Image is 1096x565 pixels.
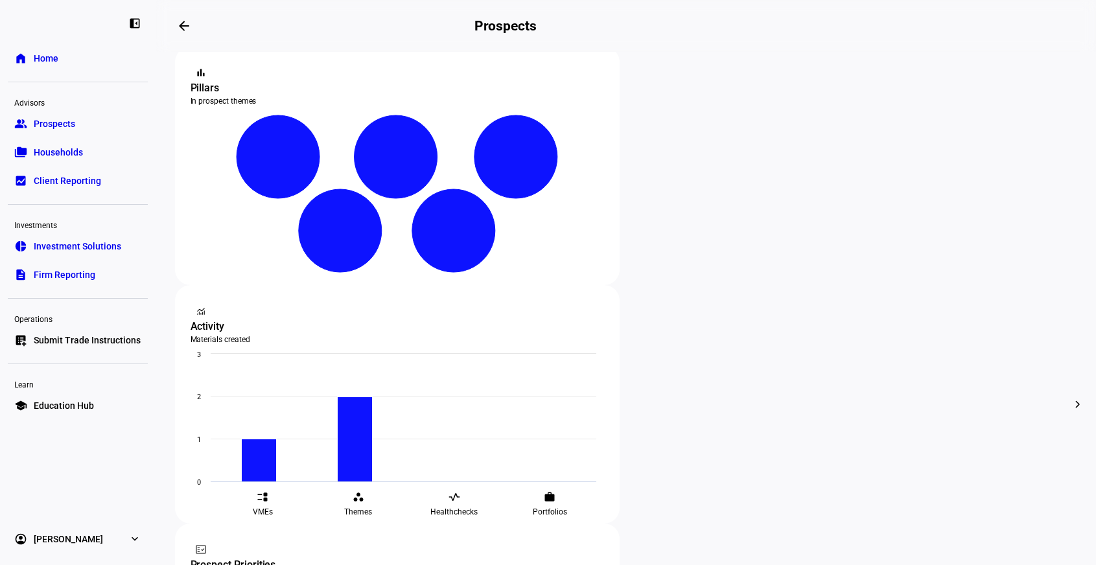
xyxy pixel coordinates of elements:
[34,334,141,347] span: Submit Trade Instructions
[194,305,207,317] mat-icon: monitoring
[34,174,101,187] span: Client Reporting
[128,533,141,546] eth-mat-symbol: expand_more
[8,215,148,233] div: Investments
[14,334,27,347] eth-mat-symbol: list_alt_add
[197,393,201,401] text: 2
[14,533,27,546] eth-mat-symbol: account_circle
[191,319,605,334] div: Activity
[34,52,58,65] span: Home
[8,45,148,71] a: homeHome
[8,233,148,259] a: pie_chartInvestment Solutions
[8,93,148,111] div: Advisors
[8,168,148,194] a: bid_landscapeClient Reporting
[34,240,121,253] span: Investment Solutions
[14,268,27,281] eth-mat-symbol: description
[449,491,460,503] eth-mat-symbol: vital_signs
[34,146,83,159] span: Households
[14,240,27,253] eth-mat-symbol: pie_chart
[544,491,555,503] eth-mat-symbol: work
[194,66,207,79] mat-icon: bar_chart
[8,375,148,393] div: Learn
[253,507,273,517] span: VMEs
[34,117,75,130] span: Prospects
[353,491,364,503] eth-mat-symbol: workspaces
[197,351,201,359] text: 3
[14,117,27,130] eth-mat-symbol: group
[14,52,27,65] eth-mat-symbol: home
[8,309,148,327] div: Operations
[34,399,94,412] span: Education Hub
[14,399,27,412] eth-mat-symbol: school
[8,262,148,288] a: descriptionFirm Reporting
[257,491,268,503] eth-mat-symbol: event_list
[197,435,201,444] text: 1
[34,533,103,546] span: [PERSON_NAME]
[8,111,148,137] a: groupProspects
[194,543,207,556] mat-icon: fact_check
[474,18,537,34] h2: Prospects
[191,96,605,106] div: In prospect themes
[191,334,605,345] div: Materials created
[533,507,567,517] span: Portfolios
[128,17,141,30] eth-mat-symbol: left_panel_close
[1070,397,1086,412] mat-icon: chevron_right
[34,268,95,281] span: Firm Reporting
[8,139,148,165] a: folder_copyHouseholds
[176,18,192,34] mat-icon: arrow_backwards
[14,174,27,187] eth-mat-symbol: bid_landscape
[14,146,27,159] eth-mat-symbol: folder_copy
[344,507,372,517] span: Themes
[197,478,201,487] text: 0
[430,507,478,517] span: Healthchecks
[191,80,605,96] div: Pillars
